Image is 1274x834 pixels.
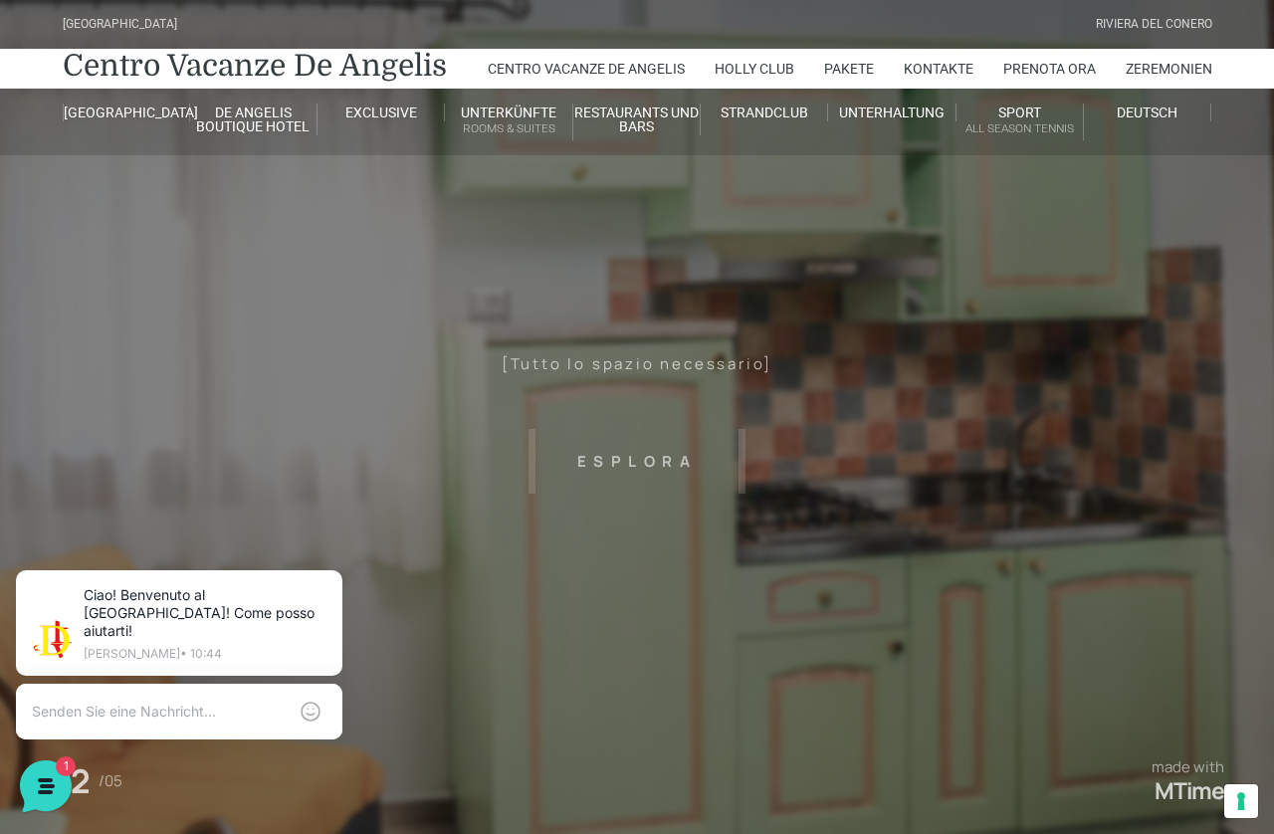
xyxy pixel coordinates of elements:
span: Ihre Gespräche [32,191,132,207]
span: Deutsch [1117,104,1177,120]
h2: Hallo von [GEOGRAPHIC_DATA] 👋 [16,16,334,111]
span: Ein Gespräch beginnen [134,295,288,311]
a: de angelis boutique hotel [190,104,318,135]
span: [PERSON_NAME] [84,223,309,243]
a: UnterkünfteRooms & Suites [445,104,572,140]
p: [PERSON_NAME] • 10:44 [96,102,338,113]
iframe: Customerly Messenger Launcher [16,756,76,816]
small: Rooms & Suites [445,119,571,138]
button: 1Nachrichten [138,639,261,685]
button: Ein Gespräch beginnen [32,283,366,322]
button: Le tue preferenze relative al consenso per le tecnologie di tracciamento [1224,784,1258,818]
small: All Season Tennis [956,119,1083,138]
p: Ciao! Benvenuto al [GEOGRAPHIC_DATA]! Come posso aiutarti! [96,40,338,94]
a: Hilfezentrum öffnen [237,362,366,378]
a: [PERSON_NAME]Ciao! Benvenuto al [GEOGRAPHIC_DATA]! Come posso aiutarti!vor 20 s1 [24,215,374,275]
a: Strandclub [701,104,828,121]
a: Deutsch [1084,104,1211,121]
span: Finden Sie eine Antwort [32,362,190,378]
span: 1 [346,247,366,267]
button: Startseite [16,639,138,685]
a: SportAll Season Tennis [956,104,1084,140]
button: Hilfe [260,639,382,685]
p: Startseite [50,667,105,685]
span: 1 [199,637,213,651]
div: [GEOGRAPHIC_DATA] [63,15,177,34]
p: Hilfe [309,667,334,685]
p: La nostra missione è rendere la tua esperienza straordinaria! [16,119,334,159]
div: Riviera Del Conero [1096,15,1212,34]
a: Alle anzeigen [276,191,366,207]
a: Unterhaltung [828,104,955,121]
a: Holly Club [715,49,794,89]
a: Kontakte [904,49,973,89]
a: Exclusive [318,104,445,121]
img: light [44,74,84,113]
a: Centro Vacanze De Angelis [488,49,685,89]
a: Restaurants und Bars [573,104,701,135]
a: Pakete [824,49,874,89]
input: Suche nach einem Artikel... [45,405,325,425]
p: Ciao! Benvenuto al [GEOGRAPHIC_DATA]! Come posso aiutarti! [84,247,309,267]
a: Centro Vacanze De Angelis [63,46,447,86]
a: [GEOGRAPHIC_DATA] [63,104,190,121]
a: Prenota Ora [1003,49,1096,89]
p: vor 20 s [320,223,366,241]
a: Zeremonien [1126,49,1212,89]
img: light [32,225,72,265]
p: Nachrichten [164,667,234,685]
